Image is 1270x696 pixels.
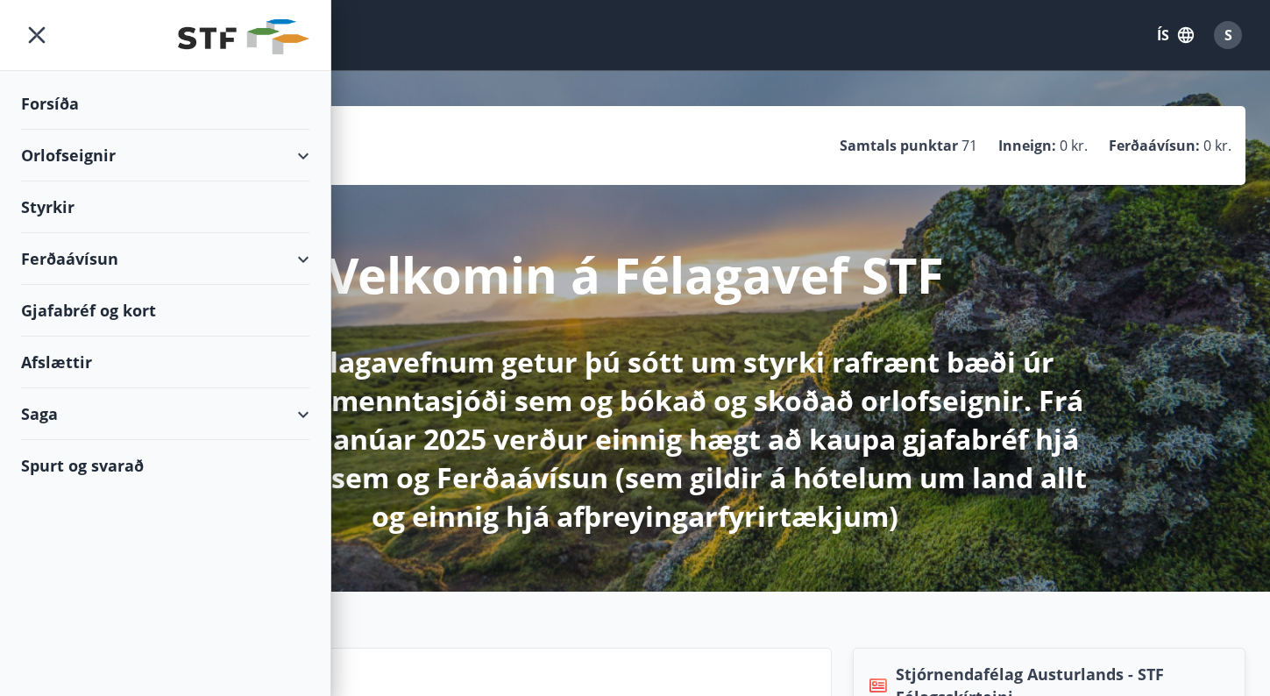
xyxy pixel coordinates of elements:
[1203,136,1231,155] span: 0 kr.
[21,337,309,388] div: Afslættir
[21,19,53,51] button: menu
[178,19,309,54] img: union_logo
[173,343,1098,536] p: Hér á Félagavefnum getur þú sótt um styrki rafrænt bæði úr sjúkra- og menntasjóði sem og bókað og...
[21,130,309,181] div: Orlofseignir
[1207,14,1249,56] button: S
[21,181,309,233] div: Styrkir
[21,388,309,440] div: Saga
[998,136,1056,155] p: Inneign :
[1060,136,1088,155] span: 0 kr.
[840,136,958,155] p: Samtals punktar
[961,136,977,155] span: 71
[21,440,309,491] div: Spurt og svarað
[327,241,944,308] p: Velkomin á Félagavef STF
[1109,136,1200,155] p: Ferðaávísun :
[21,233,309,285] div: Ferðaávísun
[1224,25,1232,45] span: S
[1147,19,1203,51] button: ÍS
[21,285,309,337] div: Gjafabréf og kort
[21,78,309,130] div: Forsíða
